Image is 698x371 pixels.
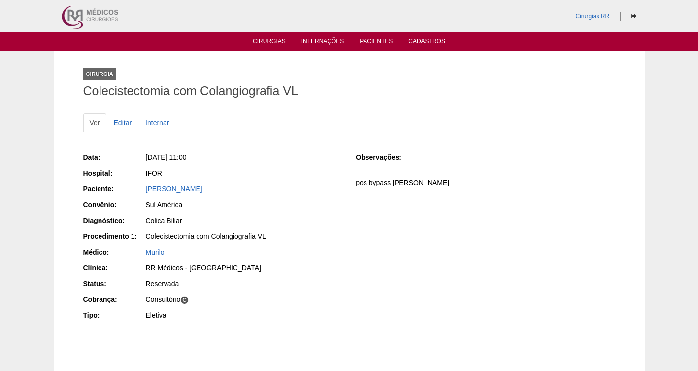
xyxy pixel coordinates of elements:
div: Tipo: [83,310,145,320]
div: Data: [83,152,145,162]
a: Editar [107,113,138,132]
div: RR Médicos - [GEOGRAPHIC_DATA] [146,263,342,273]
div: Procedimento 1: [83,231,145,241]
div: Diagnóstico: [83,216,145,225]
div: Status: [83,279,145,289]
div: Consultório [146,295,342,304]
div: Reservada [146,279,342,289]
div: Eletiva [146,310,342,320]
a: Cirurgias [253,38,286,48]
div: Colecistectomia com Colangiografia VL [146,231,342,241]
a: Cadastros [408,38,445,48]
div: Convênio: [83,200,145,210]
i: Sair [631,13,636,19]
a: Murilo [146,248,165,256]
p: pos bypass [PERSON_NAME] [356,178,615,187]
a: Internar [139,113,175,132]
div: Observações: [356,152,417,162]
a: Ver [83,113,106,132]
div: IFOR [146,168,342,178]
div: Cirurgia [83,68,116,80]
a: Internações [301,38,344,48]
a: [PERSON_NAME] [146,185,202,193]
div: Hospital: [83,168,145,178]
a: Cirurgias RR [575,13,609,20]
span: C [180,296,189,304]
h1: Colecistectomia com Colangiografia VL [83,85,615,97]
div: Cobrança: [83,295,145,304]
div: Clínica: [83,263,145,273]
div: Sul América [146,200,342,210]
div: Médico: [83,247,145,257]
a: Pacientes [360,38,393,48]
div: Paciente: [83,184,145,194]
div: Colica Biliar [146,216,342,225]
span: [DATE] 11:00 [146,153,187,161]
